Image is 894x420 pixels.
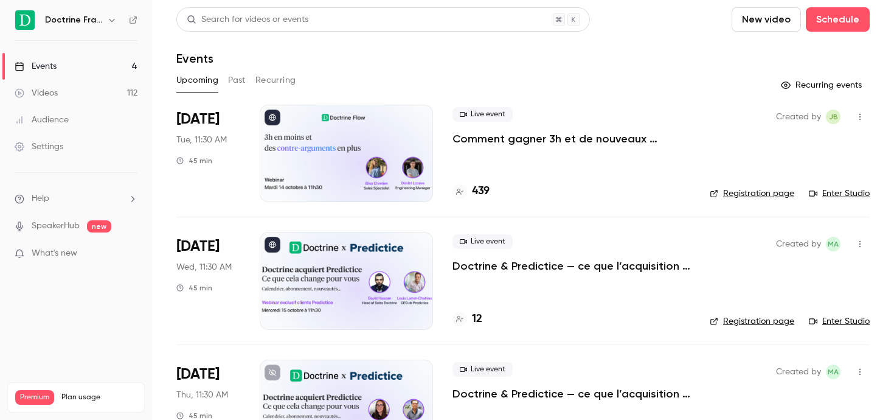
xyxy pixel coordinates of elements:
span: Plan usage [61,393,137,402]
span: Live event [452,234,513,249]
span: Tue, 11:30 AM [176,134,227,146]
span: Marie Agard [826,365,840,379]
a: 12 [452,311,482,327]
button: Recurring [255,71,296,90]
button: Upcoming [176,71,218,90]
div: Oct 15 Wed, 11:30 AM (Europe/Paris) [176,232,240,329]
iframe: Noticeable Trigger [123,248,137,259]
span: Justine Burel [826,110,840,124]
a: Enter Studio [809,187,870,200]
span: Created by [776,365,821,379]
a: SpeakerHub [32,220,80,233]
button: Past [228,71,246,90]
span: Marie Agard [826,237,840,251]
div: Oct 14 Tue, 11:30 AM (Europe/Paris) [176,105,240,202]
span: Created by [776,110,821,124]
span: new [87,220,111,233]
span: Live event [452,107,513,122]
a: Registration page [710,187,794,200]
span: Premium [15,390,54,405]
span: [DATE] [176,365,220,384]
button: Schedule [806,7,870,32]
span: Help [32,192,49,205]
h6: Doctrine France [45,14,102,26]
h4: 12 [472,311,482,327]
span: [DATE] [176,237,220,256]
a: Registration page [710,315,794,327]
div: Events [15,60,57,72]
span: Wed, 11:30 AM [176,261,232,273]
a: Enter Studio [809,315,870,327]
img: Doctrine France [15,10,35,30]
li: help-dropdown-opener [15,192,137,205]
button: Recurring events [775,75,870,95]
h4: 439 [472,183,490,200]
a: 439 [452,183,490,200]
div: 45 min [176,156,212,166]
div: Settings [15,141,63,153]
span: Created by [776,237,821,251]
span: What's new [32,247,77,260]
a: Doctrine & Predictice — ce que l’acquisition change pour vous - Session 2 [452,387,690,401]
button: New video [732,7,801,32]
h1: Events [176,51,213,66]
div: 45 min [176,283,212,293]
span: MA [828,237,839,251]
span: Live event [452,362,513,377]
span: [DATE] [176,110,220,129]
span: JB [829,110,838,124]
a: Comment gagner 3h et de nouveaux arguments ? [452,131,690,146]
span: MA [828,365,839,379]
div: Search for videos or events [187,13,308,26]
span: Thu, 11:30 AM [176,389,228,401]
div: Videos [15,87,58,99]
a: Doctrine & Predictice — ce que l’acquisition change pour vous - Session 1 [452,259,690,273]
div: Audience [15,114,69,126]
